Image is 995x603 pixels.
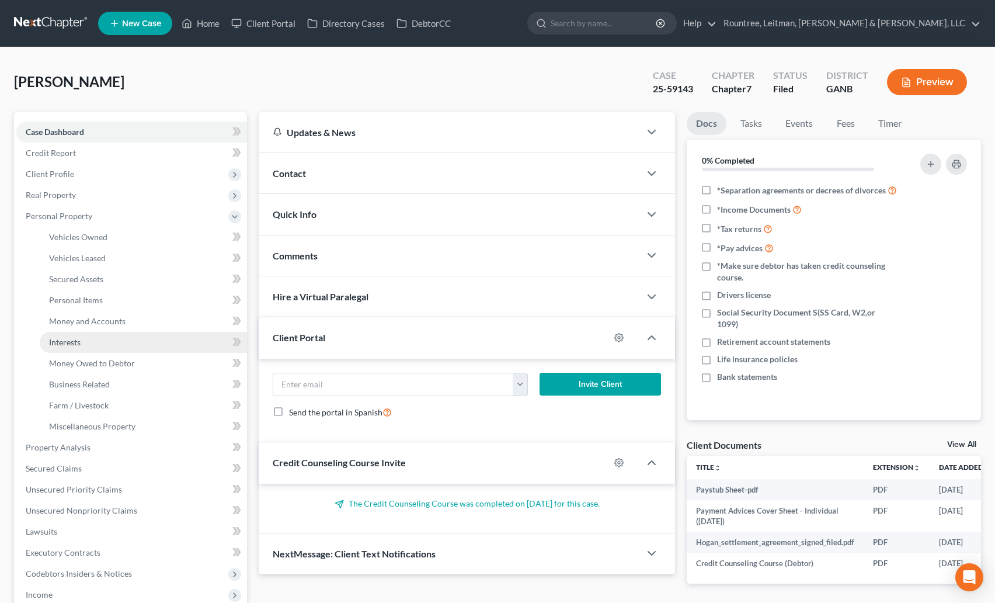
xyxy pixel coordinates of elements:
div: Case [653,69,693,82]
span: Executory Contracts [26,547,100,557]
span: Farm / Livestock [49,400,109,410]
a: Timer [869,112,911,135]
a: Farm / Livestock [40,395,247,416]
span: Business Related [49,379,110,389]
td: PDF [864,553,930,574]
span: Income [26,590,53,599]
td: PDF [864,479,930,500]
span: Unsecured Nonpriority Claims [26,505,137,515]
span: 7 [746,83,752,94]
div: 25-59143 [653,82,693,96]
input: Search by name... [551,12,657,34]
span: Secured Claims [26,463,82,473]
a: Personal Items [40,290,247,311]
div: Client Documents [687,439,761,451]
span: NextMessage: Client Text Notifications [273,548,436,559]
div: Chapter [712,82,754,96]
a: Executory Contracts [16,542,247,563]
span: Case Dashboard [26,127,84,137]
span: [PERSON_NAME] [14,73,124,90]
span: Secured Assets [49,274,103,284]
a: Credit Report [16,143,247,164]
a: Client Portal [225,13,301,34]
span: Codebtors Insiders & Notices [26,569,132,578]
a: Date Added expand_more [939,463,991,472]
span: Life insurance policies [717,354,798,365]
td: Payment Advices Cover Sheet - Individual ([DATE]) [687,500,864,532]
span: Vehicles Leased [49,253,106,263]
span: Interests [49,337,81,347]
button: Preview [887,69,967,95]
div: Status [773,69,808,82]
p: The Credit Counseling Course was completed on [DATE] for this case. [273,498,661,510]
a: Secured Claims [16,458,247,479]
a: Lawsuits [16,521,247,542]
a: Titleunfold_more [696,463,721,472]
span: *Pay advices [717,242,763,254]
a: Business Related [40,374,247,395]
a: Case Dashboard [16,122,247,143]
span: Personal Property [26,211,92,221]
a: Help [677,13,716,34]
span: Hire a Virtual Paralegal [273,291,368,302]
span: Social Security Document S(SS Card, W2,or 1099) [717,307,897,330]
span: Lawsuits [26,526,57,536]
div: Open Intercom Messenger [955,563,983,591]
span: Drivers license [717,289,771,301]
span: Unsecured Priority Claims [26,484,122,494]
button: Invite Client [540,373,661,396]
span: Retirement account statements [717,336,830,348]
div: District [826,69,868,82]
a: Money and Accounts [40,311,247,332]
a: Money Owed to Debtor [40,353,247,374]
div: Updates & News [273,126,626,138]
a: Unsecured Nonpriority Claims [16,500,247,521]
td: Credit Counseling Course (Debtor) [687,553,864,574]
span: Personal Items [49,295,103,305]
a: Extensionunfold_more [873,463,920,472]
a: Rountree, Leitman, [PERSON_NAME] & [PERSON_NAME], LLC [718,13,980,34]
span: Money Owed to Debtor [49,358,135,368]
div: GANB [826,82,868,96]
a: Events [776,112,822,135]
span: Quick Info [273,209,316,220]
strong: 0% Completed [702,155,754,165]
span: Credit Counseling Course Invite [273,457,406,468]
span: Real Property [26,190,76,200]
span: Contact [273,168,306,179]
td: PDF [864,532,930,553]
i: unfold_more [913,465,920,472]
a: Miscellaneous Property [40,416,247,437]
span: Property Analysis [26,442,91,452]
span: *Make sure debtor has taken credit counseling course. [717,260,897,283]
i: unfold_more [714,465,721,472]
a: Docs [687,112,726,135]
span: Client Portal [273,332,325,343]
a: Property Analysis [16,437,247,458]
span: *Tax returns [717,223,761,235]
span: Comments [273,250,318,261]
a: Directory Cases [301,13,391,34]
span: Client Profile [26,169,74,179]
a: Secured Assets [40,269,247,290]
span: *Separation agreements or decrees of divorces [717,185,886,196]
div: Filed [773,82,808,96]
span: Money and Accounts [49,316,126,326]
td: Hogan_settlement_agreement_signed_filed.pdf [687,532,864,553]
a: Vehicles Owned [40,227,247,248]
a: Home [176,13,225,34]
span: Vehicles Owned [49,232,107,242]
td: Paystub Sheet-pdf [687,479,864,500]
td: PDF [864,500,930,532]
a: Vehicles Leased [40,248,247,269]
a: View All [947,441,976,449]
span: Bank statements [717,371,777,383]
a: Unsecured Priority Claims [16,479,247,500]
span: Credit Report [26,148,76,158]
span: Send the portal in Spanish [289,407,382,417]
span: *Income Documents [717,204,791,216]
a: Fees [827,112,864,135]
div: Chapter [712,69,754,82]
input: Enter email [273,373,513,396]
a: Interests [40,332,247,353]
